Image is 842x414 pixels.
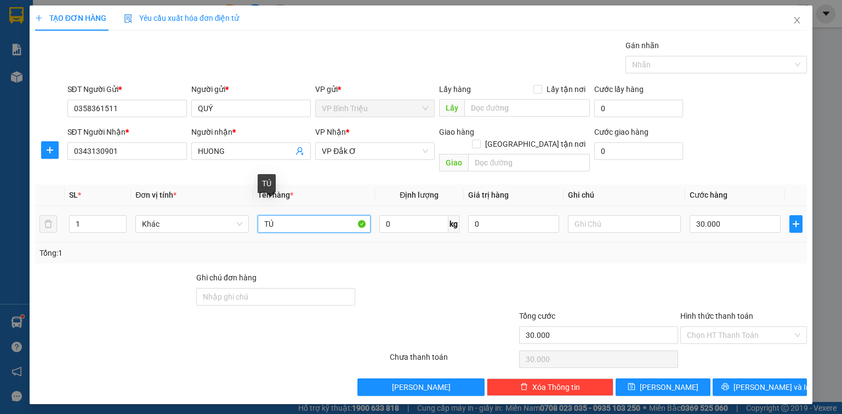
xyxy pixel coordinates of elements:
span: Định lượng [400,191,439,199]
span: VP Đắk Ơ [322,143,428,159]
button: [PERSON_NAME] [357,378,484,396]
input: Dọc đường [464,99,590,117]
span: close [793,16,801,25]
span: Lấy hàng [439,85,471,94]
label: Cước giao hàng [594,128,648,136]
span: save [628,383,635,392]
button: plus [789,215,803,233]
img: icon [124,14,133,23]
input: Ghi chú đơn hàng [196,288,355,306]
span: delete [520,383,528,392]
label: Ghi chú đơn hàng [196,273,257,282]
div: SĐT Người Nhận [67,126,187,138]
input: Cước giao hàng [594,142,683,160]
span: Tổng cước [519,312,555,320]
span: plus [42,146,58,154]
span: Lấy tận nơi [542,83,590,95]
span: VP Nhận [315,128,346,136]
th: Ghi chú [564,185,685,206]
span: SL [69,191,78,199]
label: Hình thức thanh toán [680,312,753,320]
span: plus [790,220,802,228]
div: Tổng: 1 [39,247,326,259]
span: Giao [439,154,468,171]
span: Giao hàng [439,128,474,136]
input: VD: Bàn, Ghế [258,215,371,233]
span: user-add [295,147,304,156]
span: TẠO ĐƠN HÀNG [35,14,106,22]
button: plus [41,141,59,159]
input: Cước lấy hàng [594,100,683,117]
input: Dọc đường [468,154,590,171]
span: Xóa Thông tin [532,381,580,393]
span: Đơn vị tính [135,191,177,199]
button: deleteXóa Thông tin [487,378,613,396]
span: Yêu cầu xuất hóa đơn điện tử [124,14,240,22]
input: Ghi Chú [568,215,681,233]
input: 0 [468,215,559,233]
span: Lấy [439,99,464,117]
button: delete [39,215,57,233]
span: [PERSON_NAME] và In [733,381,810,393]
label: Cước lấy hàng [594,85,644,94]
span: kg [448,215,459,233]
div: Người nhận [191,126,311,138]
span: Tên hàng [258,191,293,199]
span: plus [35,14,43,22]
button: printer[PERSON_NAME] và In [713,378,807,396]
div: Chưa thanh toán [389,351,517,370]
button: Close [782,5,812,36]
span: [PERSON_NAME] [640,381,698,393]
span: VP Bình Triệu [322,100,428,117]
span: Khác [142,216,242,232]
div: Người gửi [191,83,311,95]
span: [GEOGRAPHIC_DATA] tận nơi [481,138,590,150]
div: TÚ [258,174,276,193]
span: [PERSON_NAME] [392,381,451,393]
button: save[PERSON_NAME] [616,378,710,396]
div: VP gửi [315,83,435,95]
label: Gán nhãn [625,41,659,50]
div: SĐT Người Gửi [67,83,187,95]
span: Cước hàng [690,191,727,199]
span: Giá trị hàng [468,191,509,199]
span: printer [721,383,729,392]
